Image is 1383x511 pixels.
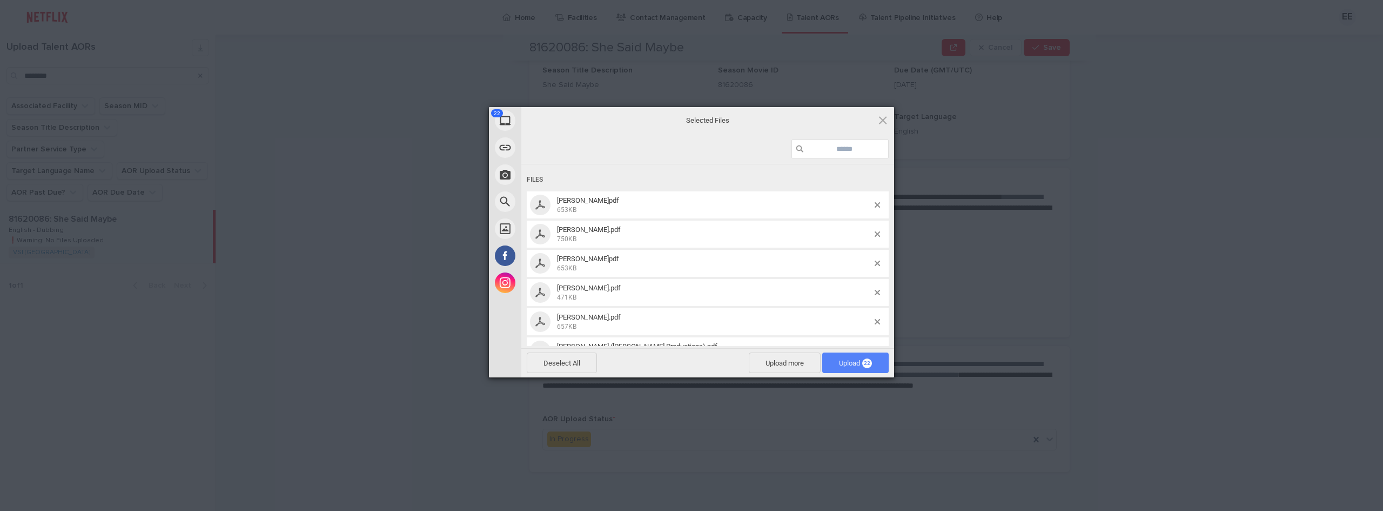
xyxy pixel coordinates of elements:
span: Upload [839,359,872,367]
div: My Device [489,107,619,134]
span: Deselect All [527,353,597,373]
div: Files [527,170,889,190]
span: 657KB [557,323,576,330]
span: [PERSON_NAME].pdf [557,225,621,234]
div: Take Photo [489,161,619,188]
div: Facebook [489,242,619,269]
div: Link (URL) [489,134,619,161]
span: 653KB [557,264,576,272]
div: Web Search [489,188,619,215]
span: 653KB [557,206,576,214]
span: [PERSON_NAME]pdf [557,196,619,204]
span: Sertich, Annie (Tan Anne Productions).pdf [554,342,875,360]
span: 22 [862,359,872,368]
span: Click here or hit ESC to close picker [877,114,889,126]
span: Mountjoy, Eliah.pdf [554,225,875,243]
span: Mirto, Elyse M.pdf [554,196,875,214]
span: Rettman, Zeke.pdf [554,284,875,302]
span: 22 [491,109,503,117]
div: Instagram [489,269,619,296]
span: 750KB [557,235,576,243]
span: [PERSON_NAME].pdf [557,284,621,292]
span: Upload more [749,353,821,373]
span: [PERSON_NAME]pdf [557,255,619,263]
span: Rice, Zachary.pdf [554,313,875,331]
span: [PERSON_NAME] ([PERSON_NAME] Productions).pdf [557,342,717,350]
span: 471KB [557,294,576,301]
div: Unsplash [489,215,619,242]
span: Upload [822,353,889,373]
span: Selected Files [600,115,816,125]
span: Olandt, Taylor A..pdf [554,255,875,273]
span: [PERSON_NAME].pdf [557,313,621,321]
